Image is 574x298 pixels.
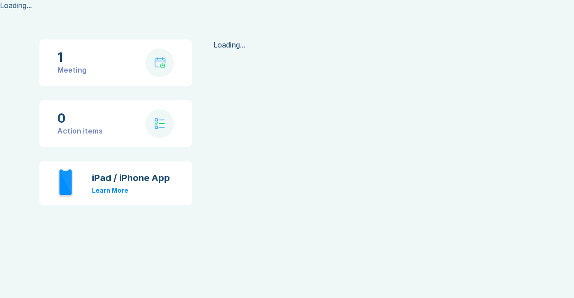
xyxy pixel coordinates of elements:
[154,57,165,69] img: calendar-with-clock.svg
[155,118,165,129] img: check-list.svg
[57,111,103,125] div: 0
[57,50,87,65] div: 1
[57,168,74,198] img: iphone.svg
[57,125,103,136] div: Action items
[57,65,87,75] div: Meeting
[92,186,128,194] a: Learn More
[92,173,170,183] div: iPad / iPhone App
[213,39,535,50] div: Loading...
